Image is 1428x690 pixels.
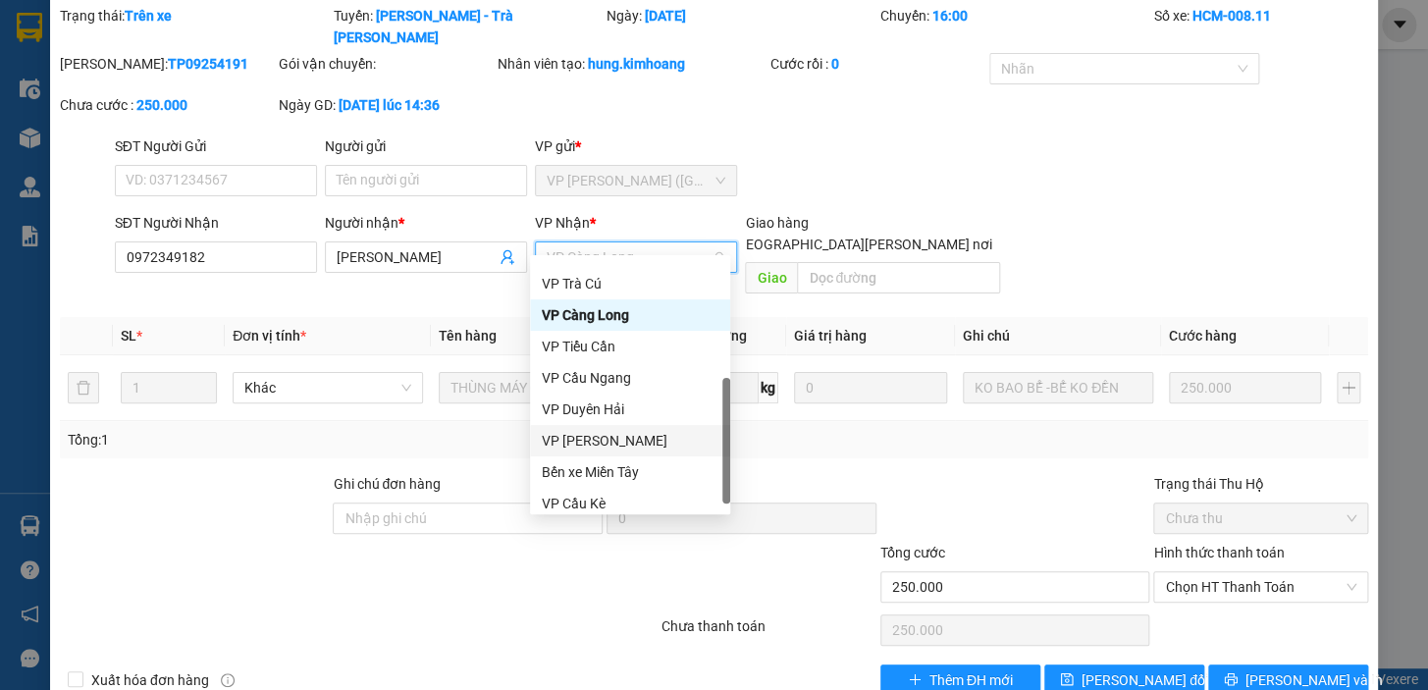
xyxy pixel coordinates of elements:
[530,268,730,299] div: VP Trà Cú
[1337,372,1360,403] button: plus
[530,331,730,362] div: VP Tiểu Cần
[963,372,1153,403] input: Ghi Chú
[542,398,718,420] div: VP Duyên Hải
[1153,473,1368,495] div: Trạng thái Thu Hộ
[530,362,730,394] div: VP Cầu Ngang
[439,328,497,344] span: Tên hàng
[60,94,275,116] div: Chưa cước :
[542,493,718,514] div: VP Cầu Kè
[588,56,685,72] b: hung.kimhoang
[1153,545,1284,560] label: Hình thức thanh toán
[535,215,590,231] span: VP Nhận
[530,488,730,519] div: VP Cầu Kè
[58,5,332,48] div: Trạng thái:
[605,5,878,48] div: Ngày:
[745,215,808,231] span: Giao hàng
[279,94,494,116] div: Ngày GD:
[1169,328,1237,344] span: Cước hàng
[530,299,730,331] div: VP Càng Long
[878,5,1152,48] div: Chuyến:
[660,615,878,650] div: Chưa thanh toán
[105,106,135,125] span: LAN
[932,8,968,24] b: 16:00
[770,53,985,75] div: Cước rồi :
[908,672,922,688] span: plus
[880,545,945,560] span: Tổng cước
[530,425,730,456] div: VP Bình Phú
[530,456,730,488] div: Bến xe Miền Tây
[498,53,767,75] div: Nhân viên tạo:
[955,317,1161,355] th: Ghi chú
[542,273,718,294] div: VP Trà Cú
[547,242,725,272] span: VP Càng Long
[333,503,603,534] input: Ghi chú đơn hàng
[115,212,317,234] div: SĐT Người Nhận
[191,38,226,57] span: HIẾU
[535,135,737,157] div: VP gửi
[333,476,441,492] label: Ghi chú đơn hàng
[8,106,135,125] span: 0908323871 -
[745,262,797,293] span: Giao
[8,38,287,57] p: GỬI:
[831,56,839,72] b: 0
[794,328,867,344] span: Giá trị hàng
[233,328,306,344] span: Đơn vị tính
[1169,372,1322,403] input: 0
[542,367,718,389] div: VP Cầu Ngang
[724,234,1000,255] span: [GEOGRAPHIC_DATA][PERSON_NAME] nơi
[60,53,275,75] div: [PERSON_NAME]:
[339,97,440,113] b: [DATE] lúc 14:36
[794,372,947,403] input: 0
[68,429,553,451] div: Tổng: 1
[125,8,172,24] b: Trên xe
[8,66,287,103] p: NHẬN:
[759,372,778,403] span: kg
[439,372,629,403] input: VD: Bàn, Ghế
[547,166,725,195] span: VP Trần Phú (Hàng)
[331,5,605,48] div: Tuyến:
[797,262,1000,293] input: Dọc đường
[542,461,718,483] div: Bến xe Miền Tây
[244,373,411,402] span: Khác
[325,135,527,157] div: Người gửi
[333,8,512,45] b: [PERSON_NAME] - Trà [PERSON_NAME]
[1191,8,1270,24] b: HCM-008.11
[325,212,527,234] div: Người nhận
[1151,5,1370,48] div: Số xe:
[1165,572,1356,602] span: Chọn HT Thanh Toán
[500,249,515,265] span: user-add
[8,66,197,103] span: VP [PERSON_NAME] ([GEOGRAPHIC_DATA])
[279,53,494,75] div: Gói vận chuyển:
[121,328,136,344] span: SL
[66,11,228,29] strong: BIÊN NHẬN GỬI HÀNG
[68,372,99,403] button: delete
[542,430,718,451] div: VP [PERSON_NAME]
[8,128,47,146] span: GIAO:
[1060,672,1074,688] span: save
[136,97,187,113] b: 250.000
[1224,672,1238,688] span: printer
[542,336,718,357] div: VP Tiểu Cần
[115,135,317,157] div: SĐT Người Gửi
[645,8,686,24] b: [DATE]
[542,304,718,326] div: VP Càng Long
[40,38,226,57] span: VP [PERSON_NAME] -
[221,673,235,687] span: info-circle
[1165,504,1356,533] span: Chưa thu
[530,394,730,425] div: VP Duyên Hải
[168,56,248,72] b: TP09254191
